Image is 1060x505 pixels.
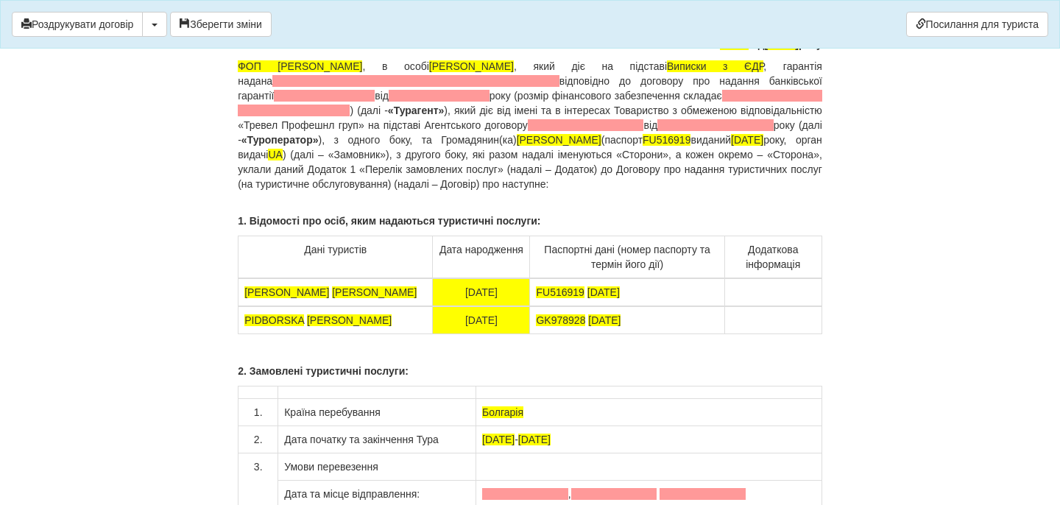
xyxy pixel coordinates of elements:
[244,314,304,326] span: PIDBORSKA
[238,213,822,228] p: 1. Відомості про осіб, яким надаються туристичні послуги:
[724,236,821,279] td: Додаткова інформація
[239,426,278,453] td: 2.
[278,399,476,426] td: Країна перебування
[482,406,523,418] span: Болгарія
[278,426,476,453] td: Дата початку та закінчення Тура
[536,314,585,326] span: GK978928
[433,278,530,306] td: [DATE]
[588,314,621,326] span: [DATE]
[433,236,530,279] td: Дата народження
[307,314,392,326] span: [PERSON_NAME]
[238,60,362,72] span: ФОП [PERSON_NAME]
[433,306,530,334] td: [DATE]
[667,60,763,72] span: Виписки з ЄДР
[388,105,444,116] b: «Турагент»
[268,149,282,160] span: UA
[170,12,272,37] button: Зберегти зміни
[241,134,319,146] b: «Туроператор»
[239,236,433,279] td: Дані туристів
[239,399,278,426] td: 1.
[643,134,690,146] span: FU516919
[238,59,822,191] p: , в особі , який діє на підставі , гарантія надана відповідно до договору про надання банківської...
[518,434,551,445] span: [DATE]
[238,364,822,378] p: 2. Замовлені туристичні послуги:
[244,286,329,298] span: [PERSON_NAME]
[476,426,822,453] td: -
[12,12,143,37] button: Роздрукувати договір
[530,236,724,279] td: Паспортні дані (номер паспорту та термін його дії)
[482,434,515,445] span: [DATE]
[278,453,476,481] td: Умови перевезення
[429,60,514,72] span: [PERSON_NAME]
[517,134,601,146] span: [PERSON_NAME]
[906,12,1048,37] a: Посилання для туриста
[332,286,417,298] span: [PERSON_NAME]
[536,286,584,298] span: FU516919
[731,134,763,146] span: [DATE]
[587,286,620,298] span: [DATE]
